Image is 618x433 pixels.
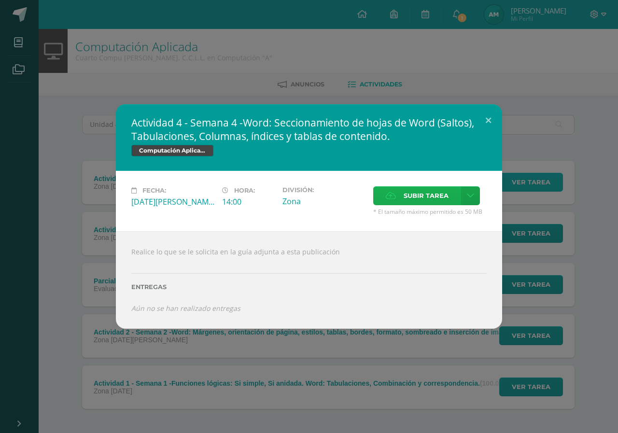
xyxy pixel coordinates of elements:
[116,231,502,329] div: Realice lo que se le solicita en la guía adjunta a esta publicación
[282,196,365,207] div: Zona
[131,116,487,143] h2: Actividad 4 - Semana 4 -Word: Seccionamiento de hojas de Word (Saltos), Tabulaciones, Columnas, í...
[234,187,255,194] span: Hora:
[131,145,213,156] span: Computación Aplicada
[131,283,487,291] label: Entregas
[373,208,487,216] span: * El tamaño máximo permitido es 50 MB
[142,187,166,194] span: Fecha:
[404,187,449,205] span: Subir tarea
[282,186,365,194] label: División:
[475,104,502,137] button: Close (Esc)
[222,196,275,207] div: 14:00
[131,304,240,313] i: Aún no se han realizado entregas
[131,196,214,207] div: [DATE][PERSON_NAME]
